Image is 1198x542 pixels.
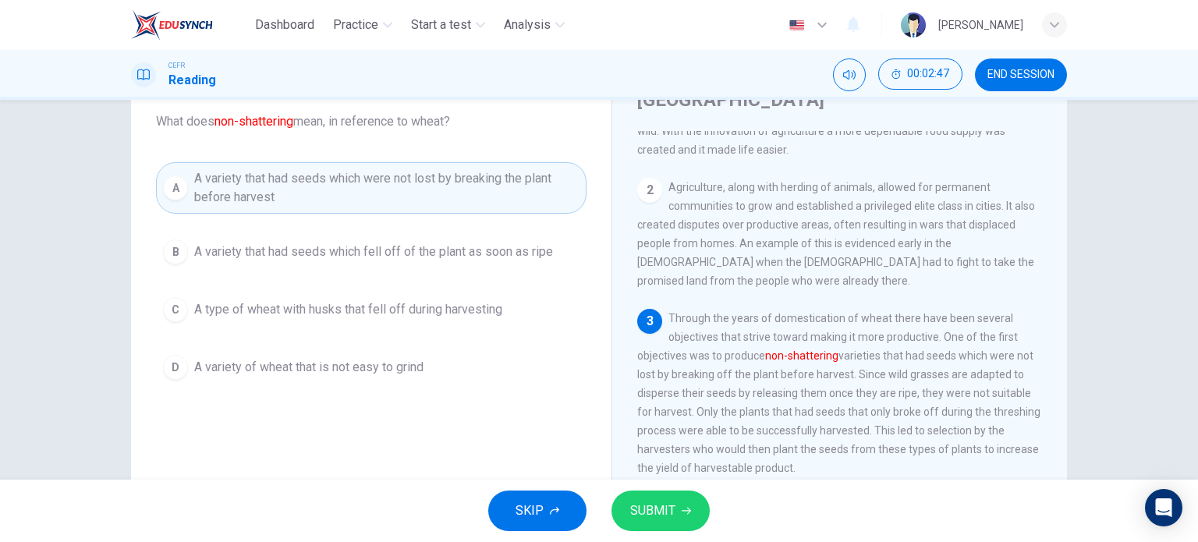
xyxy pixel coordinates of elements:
[255,16,314,34] span: Dashboard
[163,355,188,380] div: D
[156,290,587,329] button: CA type of wheat with husks that fell off during harvesting
[630,500,675,522] span: SUBMIT
[975,58,1067,91] button: END SESSION
[878,58,962,90] button: 00:02:47
[987,69,1054,81] span: END SESSION
[878,58,962,91] div: Hide
[787,19,806,31] img: en
[901,12,926,37] img: Profile picture
[488,491,587,531] button: SKIP
[833,58,866,91] div: Mute
[938,16,1023,34] div: [PERSON_NAME]
[249,11,321,39] button: Dashboard
[516,500,544,522] span: SKIP
[168,71,216,90] h1: Reading
[765,349,838,362] font: non-shattering
[637,178,662,203] div: 2
[163,239,188,264] div: B
[168,60,185,71] span: CEFR
[637,312,1040,474] span: Through the years of domestication of wheat there have been several objectives that strive toward...
[194,358,424,377] span: A variety of wheat that is not easy to grind
[163,297,188,322] div: C
[156,112,587,131] span: What does mean, in reference to wheat?
[156,162,587,214] button: AA variety that had seeds which were not lost by breaking the plant before harvest
[131,9,249,41] a: EduSynch logo
[498,11,571,39] button: Analysis
[411,16,471,34] span: Start a test
[637,181,1035,287] span: Agriculture, along with herding of animals, allowed for permanent communities to grow and establi...
[131,9,213,41] img: EduSynch logo
[194,169,580,207] span: A variety that had seeds which were not lost by breaking the plant before harvest
[156,232,587,271] button: BA variety that had seeds which fell off of the plant as soon as ripe
[327,11,399,39] button: Practice
[194,300,502,319] span: A type of wheat with husks that fell off during harvesting
[637,309,662,334] div: 3
[405,11,491,39] button: Start a test
[333,16,378,34] span: Practice
[907,68,949,80] span: 00:02:47
[163,175,188,200] div: A
[194,243,553,261] span: A variety that had seeds which fell off of the plant as soon as ripe
[156,348,587,387] button: DA variety of wheat that is not easy to grind
[214,114,293,129] font: non-shattering
[504,16,551,34] span: Analysis
[611,491,710,531] button: SUBMIT
[1145,489,1182,526] div: Open Intercom Messenger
